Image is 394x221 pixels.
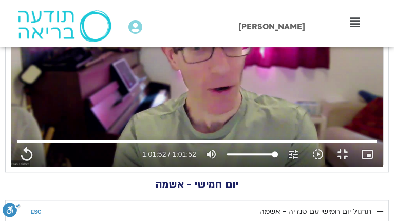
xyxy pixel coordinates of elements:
[259,206,371,218] div: תרגול יום חמישי עם סנדיה - אשמה
[5,180,389,189] h2: יום חמישי - אשמה
[238,21,305,32] span: [PERSON_NAME]
[18,10,111,42] img: תודעה בריאה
